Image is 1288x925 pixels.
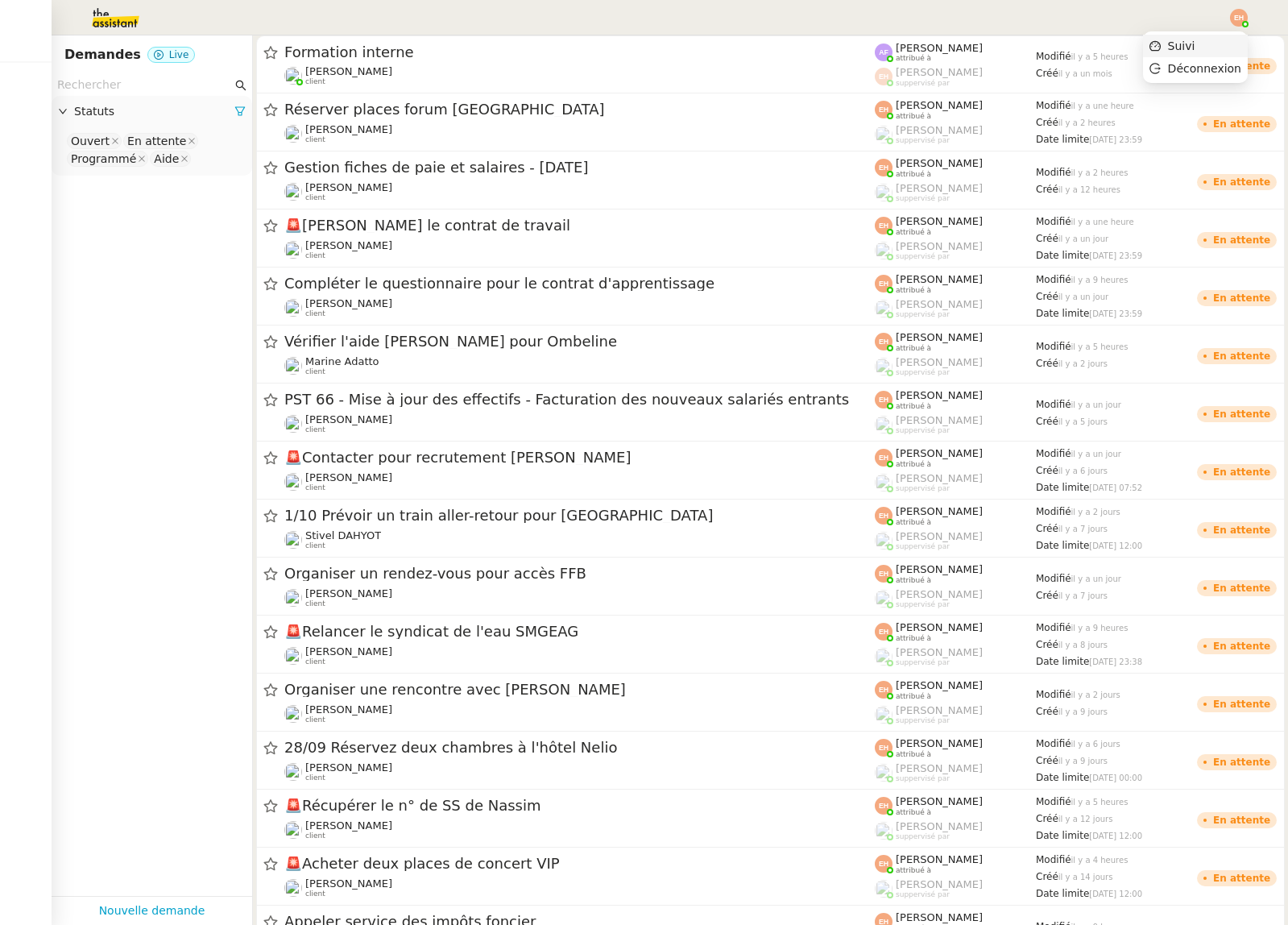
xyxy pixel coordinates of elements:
div: En attente [1213,235,1270,245]
app-user-label: attribué à [875,273,1036,294]
span: il y a une heure [1071,102,1134,110]
span: Marine Adatto [305,355,379,367]
span: [PERSON_NAME] [896,66,983,78]
img: users%2FyQfMwtYgTqhRP2YHWHmG2s2LYaD3%2Favatar%2Fprofile-pic.png [875,706,892,724]
span: attribué à [896,228,931,237]
app-user-label: attribué à [875,679,1036,700]
span: suppervisé par [896,484,950,493]
app-user-detailed-label: client [284,645,875,666]
app-user-detailed-label: client [284,355,875,376]
app-user-label: attribué à [875,563,1036,584]
span: [DATE] 12:00 [1089,832,1142,840]
img: users%2FxcSDjHYvjkh7Ays4vB9rOShue3j1%2Favatar%2Fc5852ac1-ab6d-4275-813a-2130981b2f82 [284,183,302,201]
span: [DATE] 23:38 [1089,657,1142,666]
app-user-detailed-label: client [284,703,875,724]
span: Réserver places forum [GEOGRAPHIC_DATA] [284,102,875,117]
span: client [305,367,325,376]
span: il y a 2 jours [1071,691,1120,699]
app-user-detailed-label: client [284,529,875,550]
span: [PERSON_NAME] [305,239,392,251]
img: users%2FyQfMwtYgTqhRP2YHWHmG2s2LYaD3%2Favatar%2Fprofile-pic.png [875,184,892,201]
nz-select-item: Programmé [67,151,148,167]
span: Organiser une rencontre avec [PERSON_NAME] [284,682,875,697]
span: Formation interne [284,45,875,60]
app-user-label: suppervisé par [875,588,1036,609]
app-user-detailed-label: client [284,297,875,318]
app-user-label: suppervisé par [875,878,1036,899]
span: suppervisé par [896,310,950,319]
app-user-detailed-label: client [284,587,875,608]
span: [DATE] 23:59 [1089,309,1142,318]
span: Créé [1036,523,1058,534]
span: il y a 14 jours [1058,873,1113,881]
span: Créé [1036,184,1058,195]
span: [PERSON_NAME] [305,413,392,425]
span: suppervisé par [896,774,950,783]
span: suppervisé par [896,600,950,609]
span: attribué à [896,460,931,469]
span: [PERSON_NAME] [896,414,983,426]
span: client [305,657,325,666]
span: Créé [1036,590,1058,601]
app-user-label: suppervisé par [875,124,1036,145]
app-user-label: attribué à [875,331,1036,352]
span: [PERSON_NAME] [896,704,983,716]
app-user-detailed-label: client [284,65,875,86]
img: svg [875,565,892,583]
span: attribué à [896,402,931,411]
span: [PERSON_NAME] [896,820,983,832]
div: En attente [1213,467,1270,477]
span: client [305,599,325,608]
span: Créé [1036,291,1058,302]
span: il y a un jour [1058,234,1108,243]
span: [DATE] 00:00 [1089,774,1142,782]
span: [PERSON_NAME] [305,703,392,716]
span: [PERSON_NAME] [896,588,983,600]
img: users%2FyQfMwtYgTqhRP2YHWHmG2s2LYaD3%2Favatar%2Fprofile-pic.png [875,532,892,550]
span: Modifié [1036,100,1071,111]
span: il y a 9 jours [1058,707,1108,716]
span: 28/09 Réservez deux chambres à l'hôtel Nelio [284,740,875,755]
span: [PERSON_NAME] [305,471,392,483]
app-user-label: suppervisé par [875,472,1036,493]
span: client [305,774,325,782]
span: Modifié [1036,51,1071,62]
app-user-label: suppervisé par [875,414,1036,435]
span: Gestion fiches de paie et salaires - [DATE] [284,160,875,175]
div: En attente [1213,641,1270,651]
img: users%2FyQfMwtYgTqhRP2YHWHmG2s2LYaD3%2Favatar%2Fprofile-pic.png [875,880,892,898]
span: [PERSON_NAME] [305,181,392,193]
span: [PERSON_NAME] [305,65,392,77]
span: 🚨 [284,623,302,640]
app-user-label: attribué à [875,42,1036,63]
div: En attente [1213,177,1270,187]
span: il y a 6 jours [1058,467,1108,475]
img: users%2F0v3yA2ZOZBYwPN7V38GNVTYjOQj1%2Favatar%2Fa58eb41e-cbb7-4128-9131-87038ae72dcb [284,473,302,491]
span: [PERSON_NAME] [896,621,983,633]
img: users%2Ff7AvM1H5WROKDkFYQNHz8zv46LV2%2Favatar%2Ffa026806-15e4-4312-a94b-3cc825a940eb [284,125,302,143]
span: Date limite [1036,250,1089,261]
div: En attente [1213,409,1270,419]
app-user-detailed-label: client [284,181,875,202]
span: [PERSON_NAME] [896,240,983,252]
span: Statuts [74,102,234,121]
app-user-label: attribué à [875,853,1036,874]
app-user-detailed-label: client [284,471,875,492]
img: users%2FyQfMwtYgTqhRP2YHWHmG2s2LYaD3%2Favatar%2Fprofile-pic.png [875,590,892,608]
span: [DATE] 12:00 [1089,541,1142,550]
span: attribué à [896,518,931,527]
span: Modifié [1036,167,1071,178]
div: Programmé [71,151,136,166]
app-user-label: suppervisé par [875,298,1036,319]
div: Aide [154,151,179,166]
span: il y a 9 heures [1071,276,1129,284]
span: suppervisé par [896,716,950,725]
span: il y a 2 jours [1071,508,1120,516]
div: En attente [1213,815,1270,825]
div: Statuts [52,96,252,127]
span: il y a un jour [1071,450,1121,458]
img: svg [875,739,892,757]
span: Créé [1036,871,1058,882]
nz-select-item: Ouvert [67,133,122,149]
span: PST 66 - Mise à jour des effectifs - Facturation des nouveaux salariés entrants [284,392,875,407]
